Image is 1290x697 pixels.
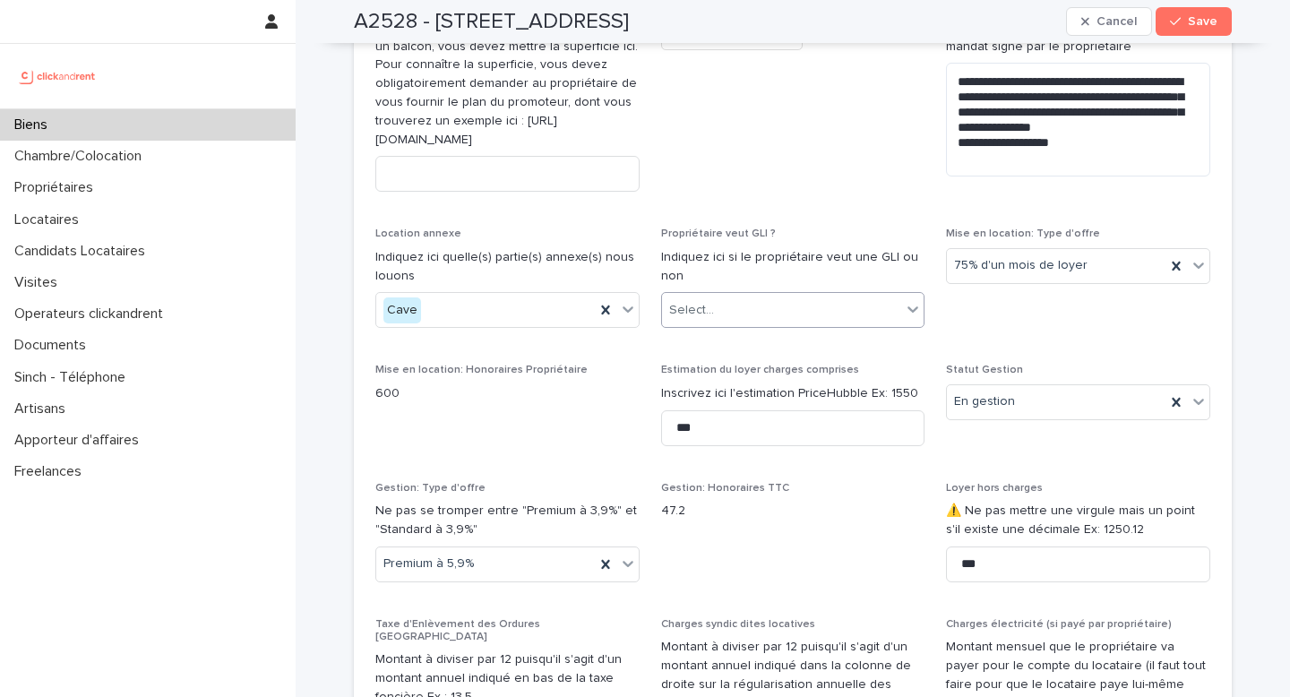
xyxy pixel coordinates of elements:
[375,384,640,403] p: 600
[7,179,107,196] p: Propriétaires
[7,148,156,165] p: Chambre/Colocation
[7,211,93,228] p: Locataires
[383,297,421,323] div: Cave
[7,305,177,323] p: Operateurs clickandrent
[661,483,789,494] span: Gestion: Honoraires TTC
[1156,7,1232,36] button: Save
[954,256,1088,275] span: 75% d'un mois de loyer
[661,619,815,630] span: Charges syndic dites locatives
[383,555,474,573] span: Premium à 5,9%
[7,400,80,417] p: Artisans
[946,365,1023,375] span: Statut Gestion
[7,274,72,291] p: Visites
[661,228,776,239] span: Propriétaire veut GLI ?
[946,228,1100,239] span: Mise en location: Type d'offre
[375,228,461,239] span: Location annexe
[661,502,925,521] p: 47.2
[354,9,629,35] h2: A2528 - [STREET_ADDRESS]
[661,365,859,375] span: Estimation du loyer charges comprises
[946,619,1172,630] span: Charges électricité (si payé par propriétaire)
[954,392,1015,411] span: En gestion
[375,365,588,375] span: Mise en location: Honoraires Propriétaire
[7,369,140,386] p: Sinch - Téléphone
[7,116,62,133] p: Biens
[1188,15,1217,28] span: Save
[7,463,96,480] p: Freelances
[7,337,100,354] p: Documents
[7,243,159,260] p: Candidats Locataires
[7,432,153,449] p: Apporteur d'affaires
[375,248,640,286] p: Indiquez ici quelle(s) partie(s) annexe(s) nous louons
[14,58,101,94] img: UCB0brd3T0yccxBKYDjQ
[1096,15,1137,28] span: Cancel
[661,248,925,286] p: Indiquez ici si le propriétaire veut une GLI ou non
[946,502,1210,539] p: ⚠️ Ne pas mettre une virgule mais un point s'il existe une décimale Ex: 1250.12
[669,301,714,320] div: Select...
[1066,7,1152,36] button: Cancel
[661,384,925,403] p: Inscrivez ici l'estimation PriceHubble Ex: 1550
[375,19,640,150] p: En Pinel, s'il y a une loggia, une terrasse ou un balcon, vous devez mettre la superficie ici. Po...
[946,483,1043,494] span: Loyer hors charges
[375,619,540,642] span: Taxe d'Enlèvement des Ordures [GEOGRAPHIC_DATA]
[375,502,640,539] p: Ne pas se tromper entre "Premium à 3,9%" et "Standard à 3,9%"
[375,483,486,494] span: Gestion: Type d'offre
